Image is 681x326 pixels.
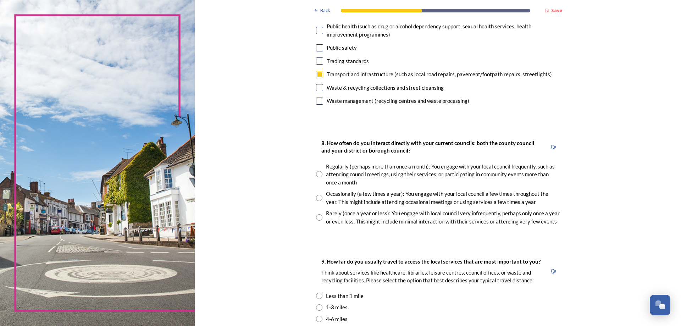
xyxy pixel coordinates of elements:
strong: 8. How often do you interact directly with your current councils: both the county council and you... [321,140,535,154]
div: Rarely (once a year or less): You engage with local council very infrequently, perhaps only once ... [326,209,560,225]
div: Public safety [327,44,357,52]
div: Trading standards [327,57,369,65]
button: Open Chat [650,295,670,315]
div: Waste & recycling collections and street cleansing [327,84,444,92]
div: Regularly (perhaps more than once a month): You engage with your local council frequently, such a... [326,162,560,187]
div: Occasionally (a few times a year): You engage with your local council a few times throughout the ... [326,190,560,206]
div: Less than 1 mile [326,292,364,300]
span: Back [320,7,330,14]
div: Waste management (recycling centres and waste processing) [327,97,469,105]
div: 4-6 miles [326,315,348,323]
strong: Save [551,7,562,13]
div: Public health (such as drug or alcohol dependency support, sexual health services, health improve... [327,22,560,38]
div: Transport and infrastructure (such as local road repairs, pavement/footpath repairs, streetlights) [327,70,552,78]
strong: 9. How far do you usually travel to access the local services that are most important to you? [321,258,541,265]
div: 1-3 miles [326,303,348,311]
p: Think about services like healthcare, libraries, leisure centres, council offices, or waste and r... [321,269,542,284]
